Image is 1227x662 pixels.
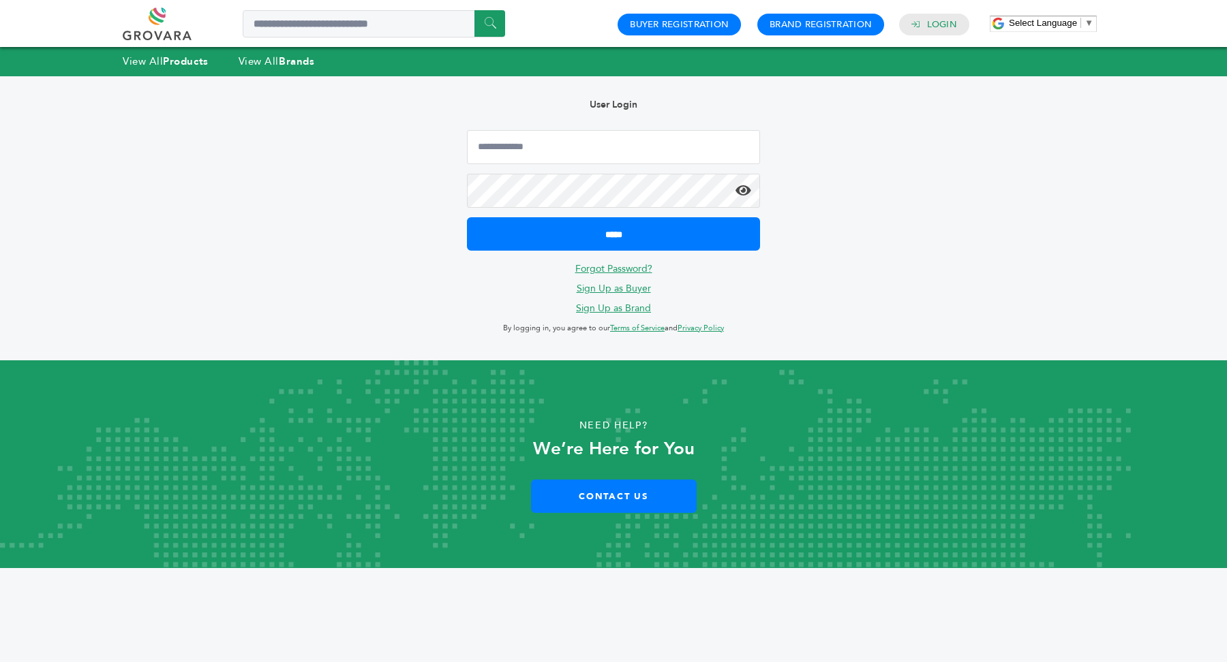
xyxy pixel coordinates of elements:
[533,437,695,461] strong: We’re Here for You
[630,18,729,31] a: Buyer Registration
[770,18,872,31] a: Brand Registration
[678,323,724,333] a: Privacy Policy
[279,54,314,68] strong: Brands
[243,10,505,37] input: Search a product or brand...
[163,54,208,68] strong: Products
[575,262,652,275] a: Forgot Password?
[531,479,697,513] a: Contact Us
[123,54,209,68] a: View AllProducts
[1085,18,1093,28] span: ▼
[927,18,957,31] a: Login
[239,54,315,68] a: View AllBrands
[467,174,760,208] input: Password
[577,282,651,295] a: Sign Up as Buyer
[610,323,665,333] a: Terms of Service
[590,98,637,111] b: User Login
[467,130,760,164] input: Email Address
[467,320,760,336] p: By logging in, you agree to our and
[1009,18,1093,28] a: Select Language​
[1080,18,1081,28] span: ​
[1009,18,1077,28] span: Select Language
[576,302,651,315] a: Sign Up as Brand
[61,415,1166,436] p: Need Help?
